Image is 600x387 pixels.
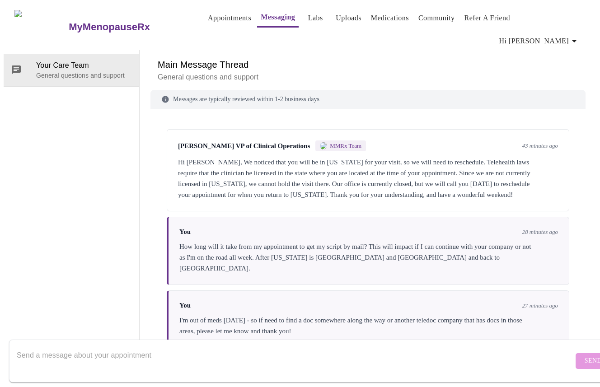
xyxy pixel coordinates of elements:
span: MMRx Team [330,142,361,149]
button: Medications [367,9,412,27]
span: 43 minutes ago [522,142,558,149]
a: Labs [308,12,323,24]
textarea: Send a message about your appointment [17,346,573,375]
img: MyMenopauseRx Logo [14,10,68,44]
div: Hi [PERSON_NAME], We noticed that you will be in [US_STATE] for your visit, so we will need to re... [178,157,558,200]
div: Your Care TeamGeneral questions and support [4,54,139,86]
button: Uploads [332,9,365,27]
button: Appointments [204,9,255,27]
h3: MyMenopauseRx [69,21,150,33]
a: MyMenopauseRx [68,11,186,43]
span: [PERSON_NAME] VP of Clinical Operations [178,142,310,150]
button: Messaging [257,8,299,28]
button: Refer a Friend [461,9,514,27]
button: Community [415,9,459,27]
span: 27 minutes ago [522,302,558,309]
div: How long will it take from my appointment to get my script by mail? This will impact if I can con... [179,241,558,274]
span: You [179,302,191,309]
a: Uploads [336,12,361,24]
div: I'm out of meds [DATE] - so if need to find a doc somewhere along the way or another teledoc comp... [179,315,558,336]
button: Hi [PERSON_NAME] [496,32,583,50]
button: Labs [301,9,330,27]
a: Appointments [208,12,251,24]
h6: Main Message Thread [158,57,578,72]
a: Medications [371,12,409,24]
a: Messaging [261,11,295,23]
p: General questions and support [36,71,132,80]
div: Messages are typically reviewed within 1-2 business days [150,90,586,109]
img: MMRX [320,142,327,149]
span: Your Care Team [36,60,132,71]
p: General questions and support [158,72,578,83]
a: Community [418,12,455,24]
a: Refer a Friend [464,12,511,24]
span: 28 minutes ago [522,228,558,236]
span: You [179,228,191,236]
span: Hi [PERSON_NAME] [499,35,580,47]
